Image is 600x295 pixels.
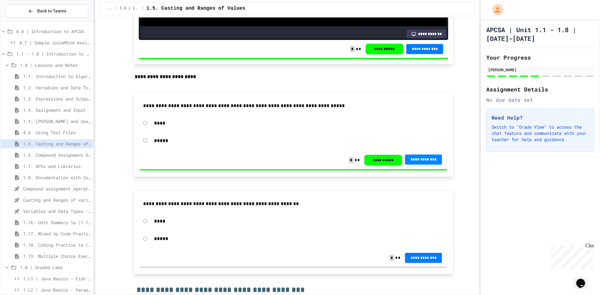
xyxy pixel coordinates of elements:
[23,197,91,203] span: Casting and Ranges of variables - Quiz
[486,96,594,104] div: No due date set
[142,6,144,11] span: /
[23,84,91,91] span: 1.2. Variables and Data Types
[16,51,91,57] span: 1.1 - 1.8 | Introduction to Java
[23,275,91,282] span: 1.L1 | Java Basics - Fish Lab
[23,73,91,80] span: 1.1. Introduction to Algorithms, Programming, and Compilers
[548,243,594,269] iframe: chat widget
[16,28,91,35] span: 0.0 | Introduction to APCSA
[20,264,91,271] span: 1.0 | Graded Labs
[23,242,91,248] span: 1.18. Coding Practice 1a (1.1-1.6)
[23,185,91,192] span: Compound assignment operators - Quiz
[119,6,139,11] span: 1.0 | Lessons and Notes
[492,114,589,121] h3: Need Help?
[115,6,117,11] span: /
[23,230,91,237] span: 1.17. Mixed Up Code Practice 1.1-1.6
[146,5,245,12] span: 1.5. Casting and Ranges of Values
[23,208,91,214] span: Variables and Data Types - Quiz
[23,219,91,226] span: 1.16. Unit Summary 1a (1.1-1.6)
[37,8,66,14] span: Back to Teams
[2,2,43,40] div: Chat with us now!Close
[488,67,592,72] div: [PERSON_NAME]
[20,62,91,68] span: 1.0 | Lessons and Notes
[486,25,594,43] h1: APCSA | Unit 1.1 - 1.8 | [DATE]-[DATE]
[23,129,91,136] span: 4.6. Using Text Files
[23,163,91,170] span: 1.7. APIs and Libraries
[105,6,112,11] span: ...
[23,253,91,259] span: 1.19. Multiple Choice Exercises for Unit 1a (1.1-1.6)
[23,107,91,113] span: 1.4. Assignment and Input
[486,85,594,94] h2: Assignment Details
[23,152,91,158] span: 1.6. Compound Assignment Operators
[486,2,505,17] div: My Account
[23,287,91,293] span: 1.L2 | Java Basics - Paragraphs Lab
[23,174,91,181] span: 1.8. Documentation with Comments and Preconditions
[492,124,589,143] p: Switch to "Grade View" to access the chat feature and communicate with your teacher for help and ...
[23,118,91,125] span: 1.4. [PERSON_NAME] and User Input
[19,39,91,46] span: 0.7 | Sample JuiceMind Assignment - [GEOGRAPHIC_DATA]
[574,270,594,289] iframe: chat widget
[486,53,594,62] h2: Your Progress
[23,96,91,102] span: 1.3. Expressions and Output [New]
[23,140,91,147] span: 1.5. Casting and Ranges of Values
